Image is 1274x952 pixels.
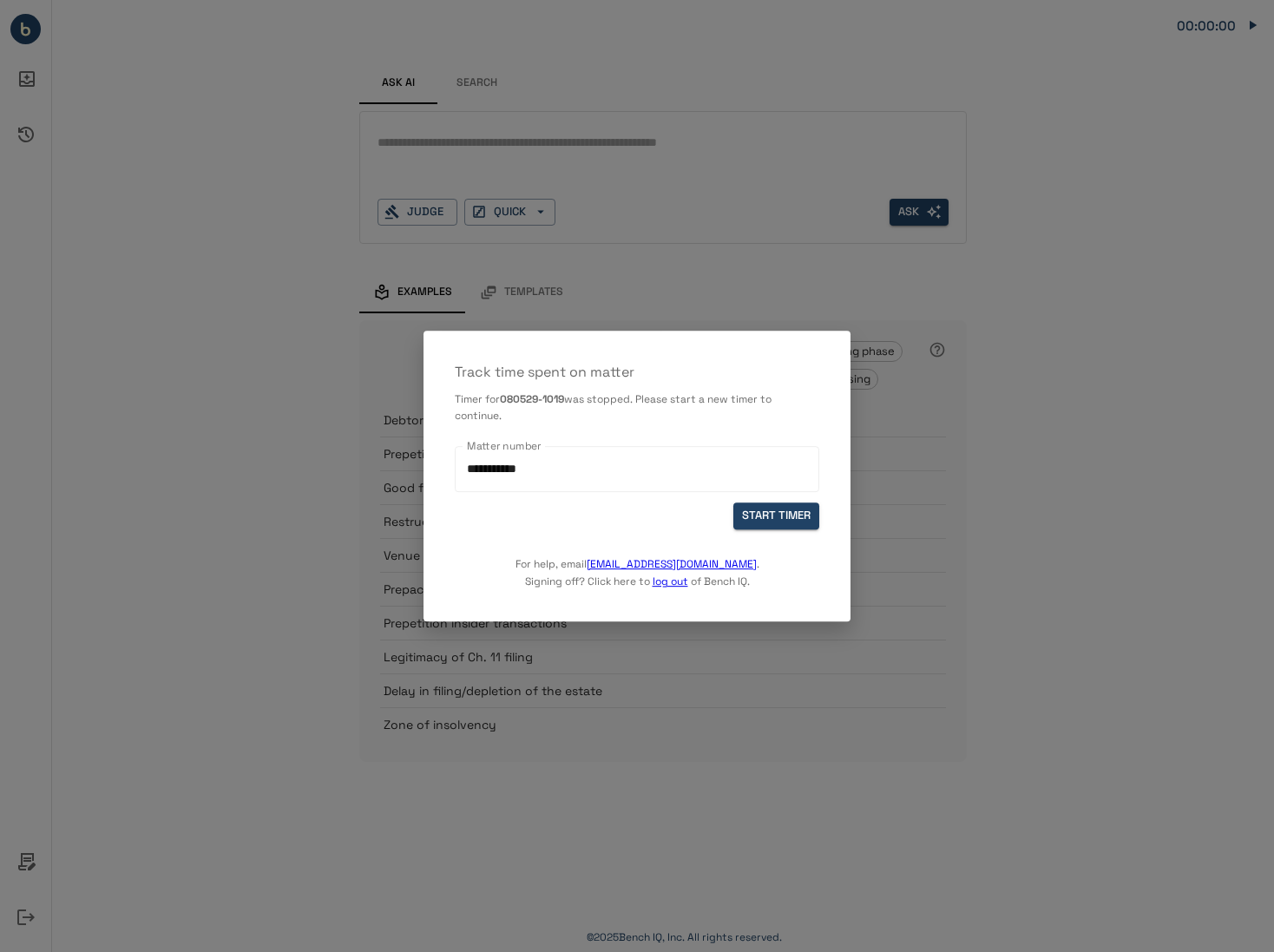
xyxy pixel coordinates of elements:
a: [EMAIL_ADDRESS][DOMAIN_NAME] [587,557,757,571]
p: For help, email . Signing off? Click here to of Bench IQ. [516,529,759,590]
a: log out [653,574,688,588]
span: Timer for [455,392,500,406]
p: Track time spent on matter [455,362,819,383]
b: 080529-1019 [500,392,564,406]
label: Matter number [467,438,542,453]
span: was stopped. Please start a new timer to continue. [455,392,772,423]
button: START TIMER [733,503,819,530]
